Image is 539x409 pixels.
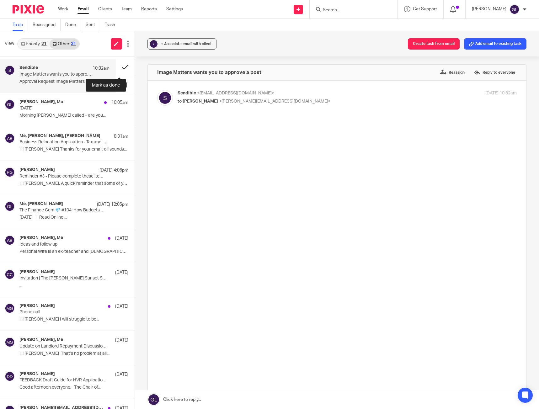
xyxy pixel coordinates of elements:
[19,106,106,111] p: [DATE]
[18,39,50,49] a: Priority21
[5,133,15,143] img: svg%3E
[19,140,106,145] p: Business Relocation Application - Tax and Accounting support
[464,38,526,50] button: Add email to existing task
[93,65,109,72] p: 10:32am
[408,38,460,50] button: Create task from email
[141,6,157,12] a: Reports
[99,167,128,173] p: [DATE] 4:06pm
[19,385,128,390] p: Good afternoon everyone, The Chair of...
[5,269,15,279] img: svg%3E
[19,181,128,186] p: Hi [PERSON_NAME], A quick reminder that some of your...
[19,65,38,71] h4: Sendible
[161,42,212,46] span: + Associate email with client
[439,68,466,77] label: Reassign
[98,6,112,12] a: Clients
[150,40,157,48] div: ?
[115,371,128,378] p: [DATE]
[41,42,46,46] div: 21
[19,72,91,77] p: Image Matters wants you to approve a post
[19,235,63,241] h4: [PERSON_NAME], Me
[19,133,100,139] h4: Me, [PERSON_NAME], [PERSON_NAME]
[322,8,379,13] input: Search
[19,310,106,315] p: Phone call
[115,303,128,310] p: [DATE]
[5,201,15,211] img: svg%3E
[5,337,15,347] img: svg%3E
[5,99,15,109] img: svg%3E
[510,4,520,14] img: svg%3E
[19,283,128,288] p: ...
[71,42,76,46] div: 31
[19,208,106,213] p: The Finance Gem 💎 #104: How Budgets aren't Strategy and EBITDA isn't Cash
[19,215,128,220] p: [DATE] | Read Online ...
[19,79,109,84] p: Approval Request Image Matters wants you to...
[5,40,14,47] span: View
[115,337,128,343] p: [DATE]
[19,344,106,349] p: Update on Landlord Repayment Discussions and Meeting Request
[485,90,517,97] p: [DATE] 10:32am
[65,19,81,31] a: Done
[19,99,63,105] h4: [PERSON_NAME], Me
[19,317,128,322] p: Hi [PERSON_NAME] I will struggle to be...
[19,113,128,118] p: Morning [PERSON_NAME] called – are you...
[105,19,120,31] a: Trash
[111,99,128,106] p: 10:05am
[413,7,437,11] span: Get Support
[219,99,331,104] span: <[PERSON_NAME][EMAIL_ADDRESS][DOMAIN_NAME]>
[19,378,106,383] p: FEEDBACK Draft Guide for HVR Applications
[19,303,55,309] h4: [PERSON_NAME]
[183,99,218,104] span: [PERSON_NAME]
[19,371,55,377] h4: [PERSON_NAME]
[33,19,61,31] a: Reassigned
[5,235,15,245] img: svg%3E
[77,6,89,12] a: Email
[86,19,100,31] a: Sent
[178,99,182,104] span: to
[19,147,128,152] p: Hi [PERSON_NAME] Thanks for your email, all sounds...
[115,235,128,242] p: [DATE]
[114,133,128,140] p: 8:31am
[19,269,55,275] h4: [PERSON_NAME]
[19,242,106,247] p: Ideas and follow up
[19,167,55,173] h4: [PERSON_NAME]
[157,90,173,106] img: svg%3E
[157,69,261,76] h4: Image Matters wants you to approve a post
[19,201,63,207] h4: Me, [PERSON_NAME]
[50,39,79,49] a: Other31
[19,249,128,254] p: Personal Wife is an ex-teacher and [DEMOGRAPHIC_DATA]...
[472,68,517,77] label: Reply to everyone
[13,19,28,31] a: To do
[19,174,106,179] p: Reminder #3 - Please complete these items - Guided Plus Implementation - EMEA - Layzell & Co
[472,6,506,12] p: [PERSON_NAME]
[121,6,132,12] a: Team
[19,276,106,281] p: Invitation | The [PERSON_NAME] Sunset Soiree
[5,303,15,313] img: svg%3E
[13,5,44,13] img: Pixie
[147,38,216,50] button: ? + Associate email with client
[19,351,128,356] p: Hi [PERSON_NAME] That’s no problem at all...
[5,65,15,75] img: svg%3E
[5,371,15,381] img: svg%3E
[197,91,274,95] span: <[EMAIL_ADDRESS][DOMAIN_NAME]>
[115,269,128,276] p: [DATE]
[5,167,15,177] img: svg%3E
[97,201,128,208] p: [DATE] 12:05pm
[19,337,63,343] h4: [PERSON_NAME], Me
[58,6,68,12] a: Work
[166,6,183,12] a: Settings
[178,91,196,95] span: Sendible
